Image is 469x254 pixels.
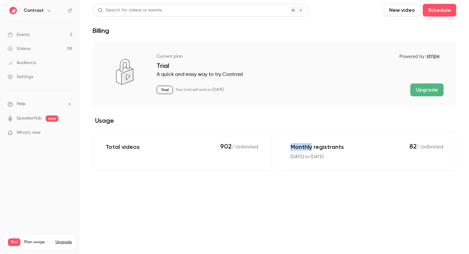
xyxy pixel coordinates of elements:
[24,240,52,245] span: Plan usage
[8,46,30,52] div: Videos
[93,117,456,124] h2: Usage
[93,27,109,34] h1: Billing
[409,142,417,150] span: 82
[8,60,36,66] div: Audience
[8,32,30,38] div: Events
[157,71,443,78] p: A quick and easy way to try Contrast
[24,7,44,14] h6: Contrast
[8,101,72,107] li: help-dropdown-opener
[291,143,344,151] p: Monthly registrants
[291,154,324,160] p: [DATE] to [DATE]
[17,115,42,122] a: SpeakerHub
[17,129,41,136] span: What's new
[8,5,18,16] img: Contrast
[46,115,58,122] span: new
[8,238,20,246] span: Trial
[410,83,443,96] button: Upgrade
[157,86,173,94] p: Trial
[220,142,258,151] p: / Unlimited
[409,142,443,151] p: / Unlimited
[98,7,162,14] div: Search for videos or events
[384,4,420,17] button: New video
[175,87,223,92] p: Your trial will end on [DATE]
[423,4,456,17] button: Schedule
[106,143,140,151] p: Total videos
[17,101,26,107] span: Help
[56,240,72,245] button: Upgrade
[157,53,183,60] p: Current plan
[220,142,232,150] span: 902
[64,130,72,136] iframe: Noticeable Trigger
[8,74,33,80] div: Settings
[157,62,443,69] p: Trial
[93,42,456,171] section: billing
